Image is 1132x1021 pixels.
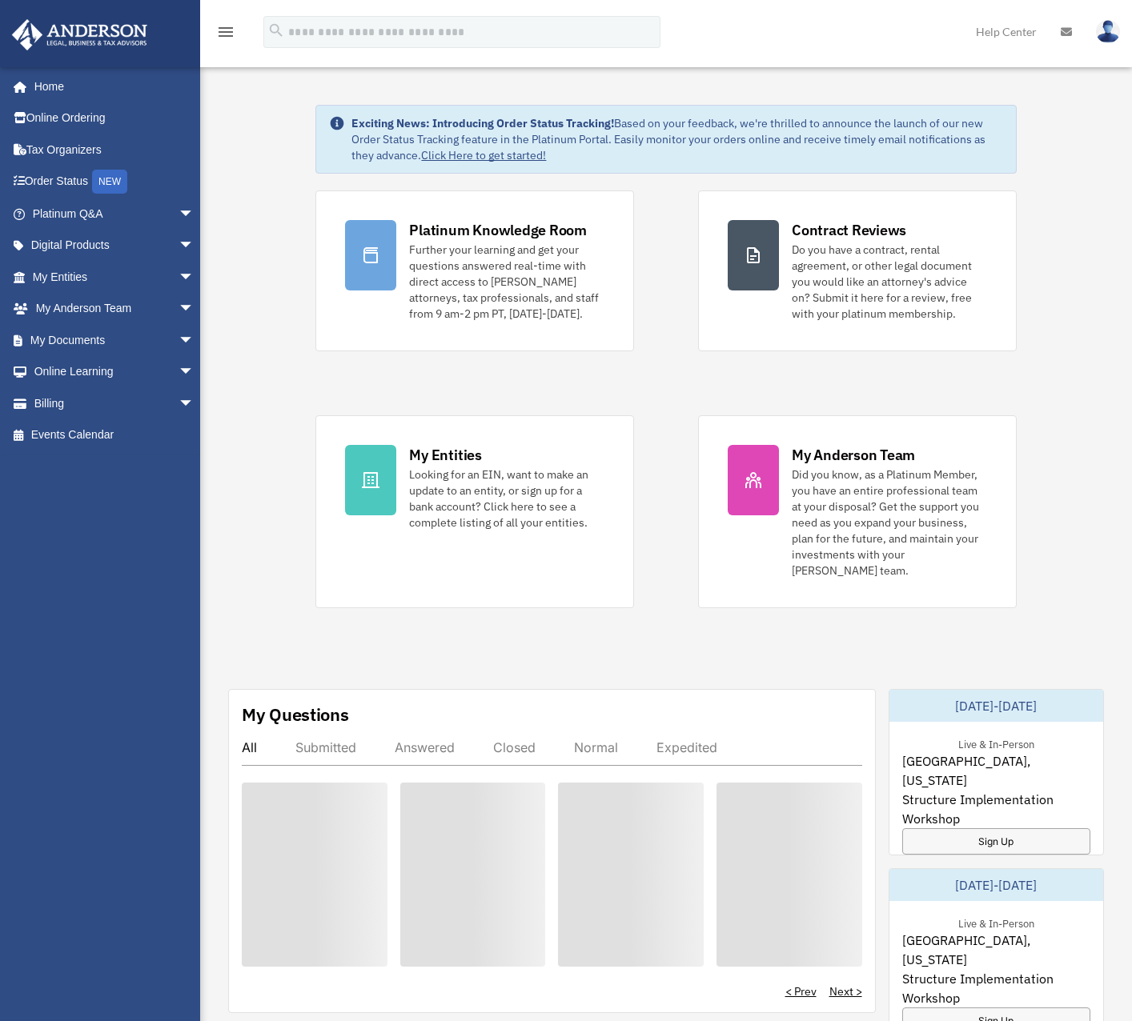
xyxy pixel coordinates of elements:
div: NEW [92,170,127,194]
span: arrow_drop_down [179,387,211,420]
a: menu [216,28,235,42]
a: Online Learningarrow_drop_down [11,356,219,388]
a: Home [11,70,211,102]
div: All [242,739,257,755]
a: Online Ordering [11,102,219,134]
div: [DATE]-[DATE] [889,690,1104,722]
div: Did you know, as a Platinum Member, you have an entire professional team at your disposal? Get th... [792,466,987,579]
a: My Anderson Teamarrow_drop_down [11,293,219,325]
div: Live & In-Person [945,914,1047,931]
div: Platinum Knowledge Room [409,220,587,240]
a: Events Calendar [11,419,219,451]
div: My Entities [409,445,481,465]
img: Anderson Advisors Platinum Portal [7,19,152,50]
span: [GEOGRAPHIC_DATA], [US_STATE] [902,931,1091,969]
img: User Pic [1096,20,1120,43]
div: Further your learning and get your questions answered real-time with direct access to [PERSON_NAM... [409,242,604,322]
a: My Entities Looking for an EIN, want to make an update to an entity, or sign up for a bank accoun... [315,415,634,608]
span: arrow_drop_down [179,230,211,262]
div: Live & In-Person [945,735,1047,751]
div: My Anderson Team [792,445,915,465]
div: Do you have a contract, rental agreement, or other legal document you would like an attorney's ad... [792,242,987,322]
div: Normal [574,739,618,755]
span: arrow_drop_down [179,198,211,230]
a: My Documentsarrow_drop_down [11,324,219,356]
a: Billingarrow_drop_down [11,387,219,419]
div: [DATE]-[DATE] [889,869,1104,901]
span: arrow_drop_down [179,261,211,294]
span: Structure Implementation Workshop [902,969,1091,1007]
div: Expedited [656,739,717,755]
div: Contract Reviews [792,220,906,240]
a: My Entitiesarrow_drop_down [11,261,219,293]
div: Based on your feedback, we're thrilled to announce the launch of our new Order Status Tracking fe... [351,115,1002,163]
a: Digital Productsarrow_drop_down [11,230,219,262]
a: Next > [829,983,862,999]
span: arrow_drop_down [179,356,211,389]
a: Sign Up [902,828,1091,855]
a: Order StatusNEW [11,166,219,198]
strong: Exciting News: Introducing Order Status Tracking! [351,116,614,130]
div: Answered [395,739,455,755]
a: Platinum Knowledge Room Further your learning and get your questions answered real-time with dire... [315,190,634,351]
span: arrow_drop_down [179,293,211,326]
div: Looking for an EIN, want to make an update to an entity, or sign up for a bank account? Click her... [409,466,604,531]
i: search [267,22,285,39]
a: My Anderson Team Did you know, as a Platinum Member, you have an entire professional team at your... [698,415,1017,608]
a: Click Here to get started! [421,148,546,162]
div: My Questions [242,703,349,727]
div: Closed [493,739,536,755]
span: [GEOGRAPHIC_DATA], [US_STATE] [902,751,1091,790]
a: < Prev [785,983,817,999]
a: Contract Reviews Do you have a contract, rental agreement, or other legal document you would like... [698,190,1017,351]
i: menu [216,22,235,42]
a: Tax Organizers [11,134,219,166]
a: Platinum Q&Aarrow_drop_down [11,198,219,230]
span: Structure Implementation Workshop [902,790,1091,828]
div: Submitted [295,739,356,755]
span: arrow_drop_down [179,324,211,357]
